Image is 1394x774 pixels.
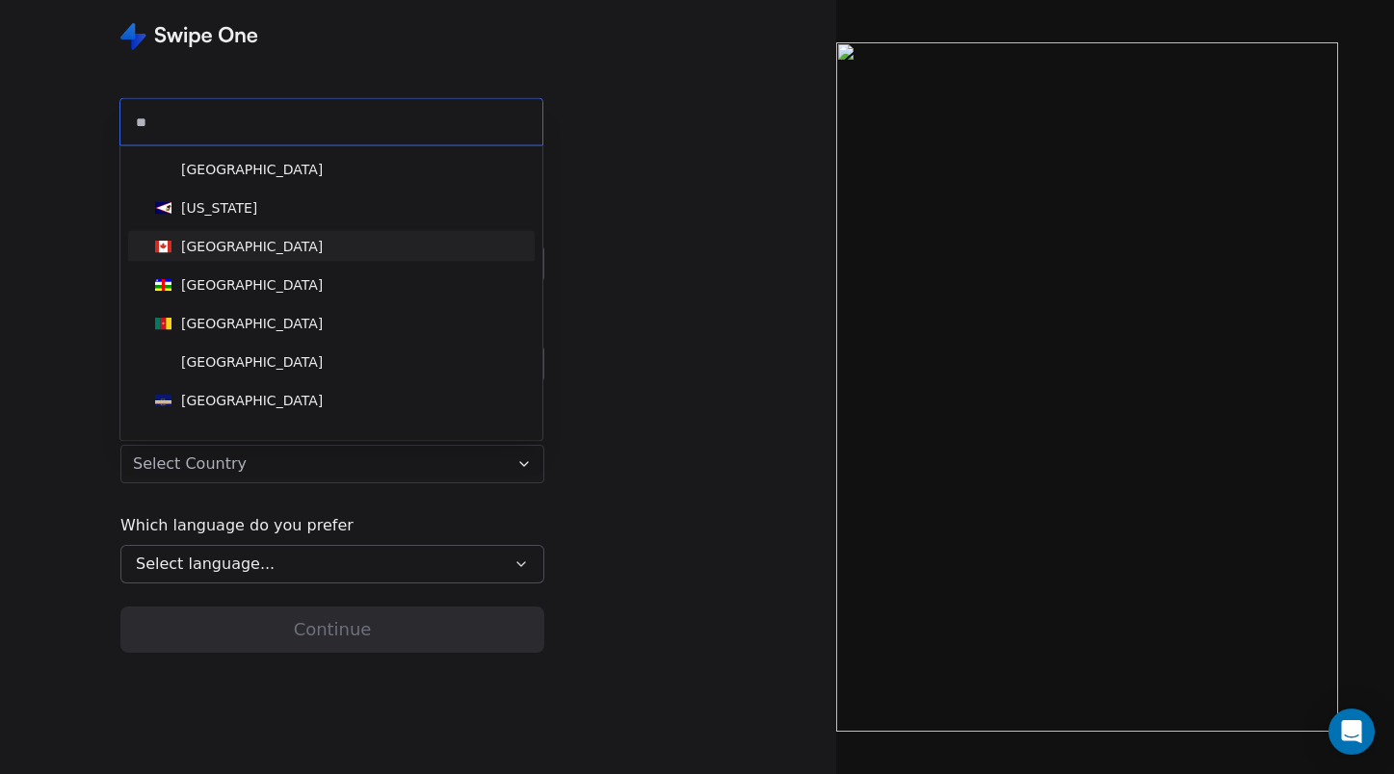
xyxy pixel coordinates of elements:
[181,275,323,295] div: [GEOGRAPHIC_DATA]
[181,352,323,372] div: [GEOGRAPHIC_DATA]
[181,237,323,256] div: [GEOGRAPHIC_DATA]
[181,391,323,410] div: [GEOGRAPHIC_DATA]
[181,314,323,333] div: [GEOGRAPHIC_DATA]
[181,160,323,179] div: [GEOGRAPHIC_DATA]
[181,198,257,218] div: [US_STATE]
[181,429,237,449] div: Curacao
